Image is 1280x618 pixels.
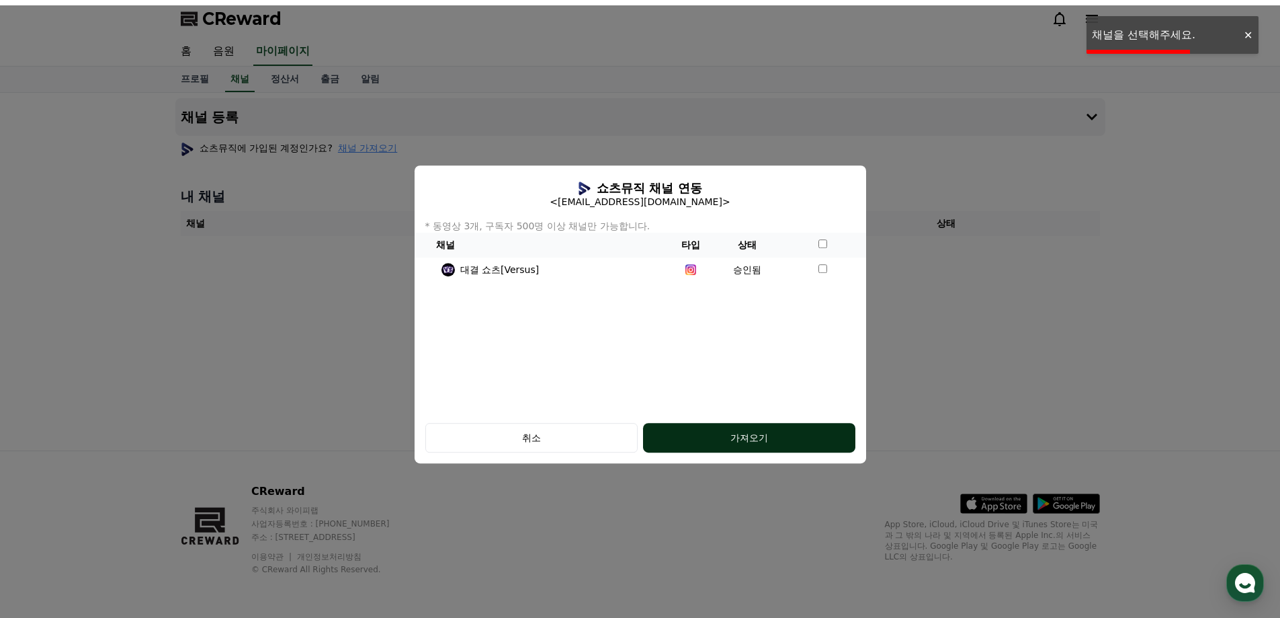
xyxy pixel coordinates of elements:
[89,426,173,460] a: 대화
[597,182,702,195] h5: 쇼츠뮤직 채널 연동
[441,263,455,276] img: profile
[4,426,89,460] a: 홈
[123,447,139,458] span: 대화
[643,423,855,453] button: 가져오기
[415,233,667,258] th: 채널
[670,431,828,445] div: 가져오기
[415,165,866,464] div: modal
[415,219,866,233] p: * 동영상 3개, 구독자 500명 이상 채널만 가능합니다.
[578,182,591,195] img: profile
[460,263,540,277] p: 대결 쇼츠[Versus]
[173,426,258,460] a: 설정
[42,447,50,457] span: 홈
[539,195,740,208] p: <[EMAIL_ADDRESS][DOMAIN_NAME]>
[445,431,618,445] div: 취소
[715,258,779,282] td: 승인됨
[425,423,638,453] button: 취소
[715,233,779,258] th: 상태
[666,233,715,258] th: 타입
[208,447,224,457] span: 설정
